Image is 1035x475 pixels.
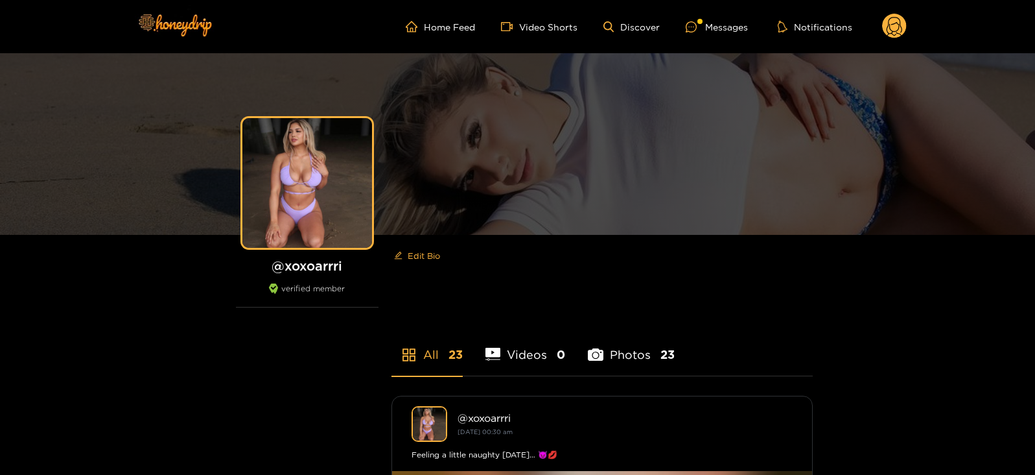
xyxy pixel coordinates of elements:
a: Discover [603,21,660,32]
span: Edit Bio [408,249,440,262]
li: All [391,317,463,376]
span: 0 [557,347,565,363]
li: Photos [588,317,675,376]
button: editEdit Bio [391,245,443,266]
span: appstore [401,347,417,363]
span: edit [394,251,402,261]
button: Notifications [774,20,856,33]
span: video-camera [501,21,519,32]
span: 23 [660,347,675,363]
div: Feeling a little naughty [DATE]… 😈💋 [412,448,793,461]
h1: @ xoxoarrri [236,258,378,274]
li: Videos [485,317,566,376]
img: xoxoarrri [412,406,447,442]
a: Video Shorts [501,21,577,32]
a: Home Feed [406,21,475,32]
div: verified member [236,284,378,308]
span: home [406,21,424,32]
div: Messages [686,19,748,34]
div: @ xoxoarrri [458,412,793,424]
small: [DATE] 00:30 am [458,428,513,435]
span: 23 [448,347,463,363]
